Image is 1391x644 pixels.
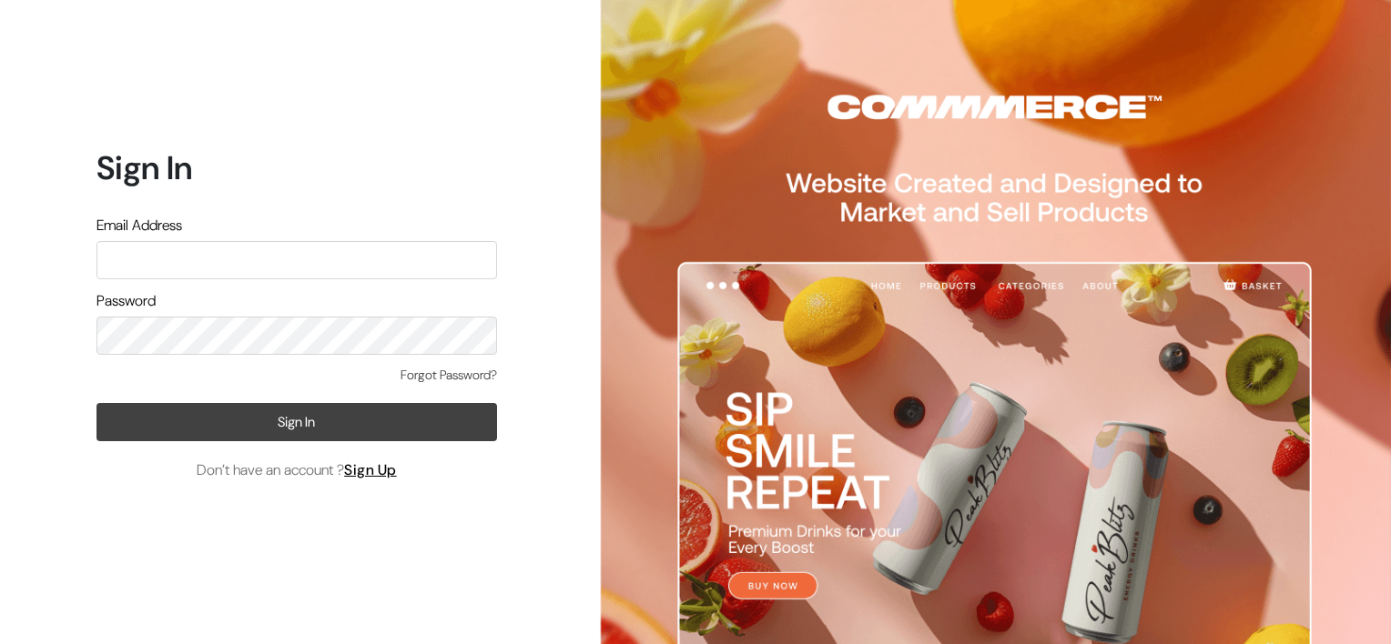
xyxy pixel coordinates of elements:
span: Don’t have an account ? [197,459,397,481]
label: Password [96,290,156,312]
h1: Sign In [96,148,497,187]
a: Sign Up [344,460,397,479]
button: Sign In [96,403,497,441]
label: Email Address [96,215,182,236]
a: Forgot Password? [401,366,497,385]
